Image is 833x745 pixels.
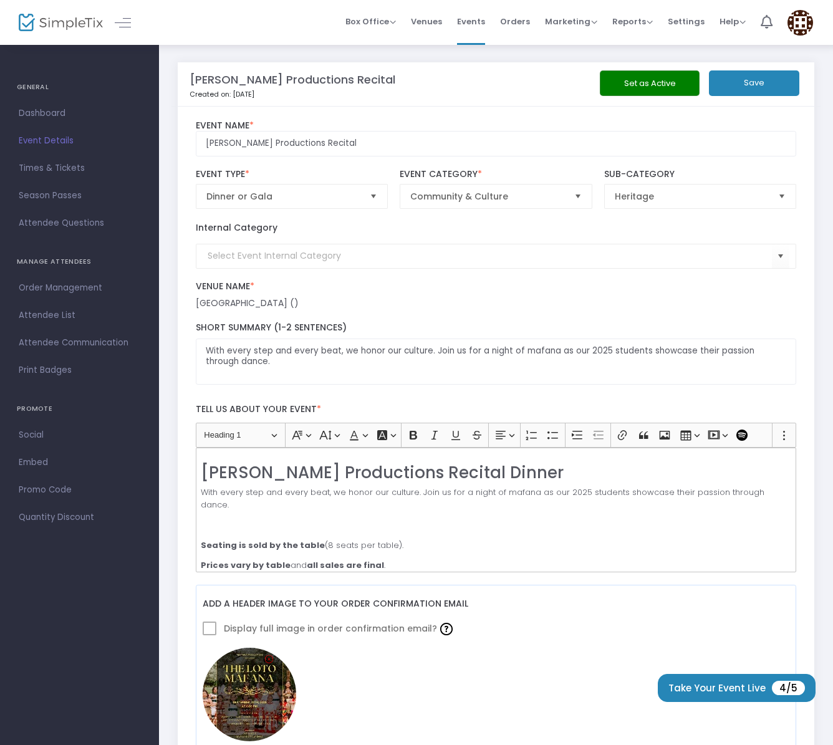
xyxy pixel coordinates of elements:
[615,190,768,203] span: Heritage
[196,281,797,292] label: Venue Name
[201,559,791,572] p: and .
[612,16,653,27] span: Reports
[345,16,396,27] span: Box Office
[201,463,791,483] h2: [PERSON_NAME] Productions Recital Dinner
[772,243,789,269] button: Select
[201,539,325,551] strong: Seating is sold by the table
[201,559,291,571] strong: Prices vary by table
[17,397,142,421] h4: PROMOTE
[19,188,140,204] span: Season Passes
[203,592,468,617] label: Add a header image to your order confirmation email
[545,16,597,27] span: Marketing
[410,190,564,203] span: Community & Culture
[709,70,799,96] button: Save
[190,89,599,100] p: Created on: [DATE]
[19,133,140,149] span: Event Details
[221,617,456,640] span: Display full image in order confirmation email?
[201,539,791,552] p: (8 seats per table).
[190,71,395,88] m-panel-title: [PERSON_NAME] Productions Recital
[206,190,360,203] span: Dinner or Gala
[500,6,530,37] span: Orders
[17,75,142,100] h4: GENERAL
[196,169,388,180] label: Event Type
[196,448,797,572] div: Rich Text Editor, main
[204,428,269,443] span: Heading 1
[772,681,805,695] span: 4/5
[773,185,791,208] button: Select
[19,307,140,324] span: Attendee List
[19,160,140,176] span: Times & Tickets
[720,16,746,27] span: Help
[307,559,384,571] strong: all sales are final
[201,486,791,511] p: With every step and every beat, we honor our culture. Join us for a night of mafana as our 2025 s...
[600,70,700,96] button: Set as Active
[569,185,587,208] button: Select
[196,321,347,334] span: Short Summary (1-2 Sentences)
[668,6,705,37] span: Settings
[411,6,442,37] span: Venues
[604,169,796,180] label: Sub-Category
[658,674,816,702] button: Take Your Event Live4/5
[440,623,453,635] img: question-mark
[196,297,797,310] div: [GEOGRAPHIC_DATA] ()
[19,215,140,231] span: Attendee Questions
[457,6,485,37] span: Events
[17,249,142,274] h4: MANAGE ATTENDEES
[19,427,140,443] span: Social
[208,249,773,262] input: Select Event Internal Category
[400,169,592,180] label: Event Category
[203,648,296,741] img: IMG2012.JPG
[196,423,797,448] div: Editor toolbar
[19,335,140,351] span: Attendee Communication
[19,454,140,471] span: Embed
[198,426,282,445] button: Heading 1
[19,362,140,378] span: Print Badges
[19,280,140,296] span: Order Management
[365,185,382,208] button: Select
[19,482,140,498] span: Promo Code
[19,509,140,526] span: Quantity Discount
[19,105,140,122] span: Dashboard
[196,120,797,132] label: Event Name
[196,131,797,156] input: Enter Event Name
[196,221,277,234] label: Internal Category
[190,397,802,423] label: Tell us about your event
